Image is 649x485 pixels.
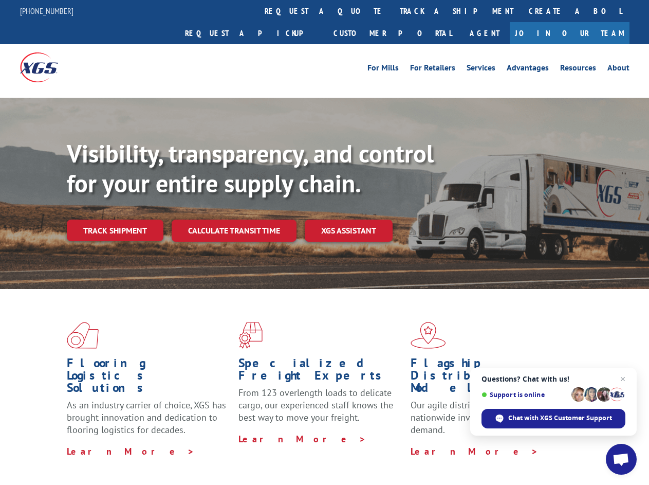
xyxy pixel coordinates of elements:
span: Our agile distribution network gives you nationwide inventory management on demand. [411,399,571,436]
span: As an industry carrier of choice, XGS has brought innovation and dedication to flooring logistics... [67,399,226,436]
img: xgs-icon-total-supply-chain-intelligence-red [67,322,99,349]
a: Learn More > [238,433,366,445]
a: Track shipment [67,220,163,241]
a: Open chat [606,444,637,475]
a: Request a pickup [177,22,326,44]
a: Agent [459,22,510,44]
span: Chat with XGS Customer Support [481,409,625,428]
a: Join Our Team [510,22,629,44]
a: Services [467,64,495,75]
a: Resources [560,64,596,75]
img: xgs-icon-flagship-distribution-model-red [411,322,446,349]
a: Calculate transit time [172,220,296,242]
a: Learn More > [411,445,539,457]
a: For Mills [367,64,399,75]
a: [PHONE_NUMBER] [20,6,73,16]
a: Learn More > [67,445,195,457]
h1: Flagship Distribution Model [411,357,574,399]
p: From 123 overlength loads to delicate cargo, our experienced staff knows the best way to move you... [238,387,402,433]
a: Advantages [507,64,549,75]
span: Chat with XGS Customer Support [508,414,612,423]
b: Visibility, transparency, and control for your entire supply chain. [67,137,434,199]
a: About [607,64,629,75]
span: Questions? Chat with us! [481,375,625,383]
img: xgs-icon-focused-on-flooring-red [238,322,263,349]
a: XGS ASSISTANT [305,220,393,242]
a: For Retailers [410,64,455,75]
h1: Flooring Logistics Solutions [67,357,231,399]
a: Customer Portal [326,22,459,44]
span: Support is online [481,391,568,399]
h1: Specialized Freight Experts [238,357,402,387]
